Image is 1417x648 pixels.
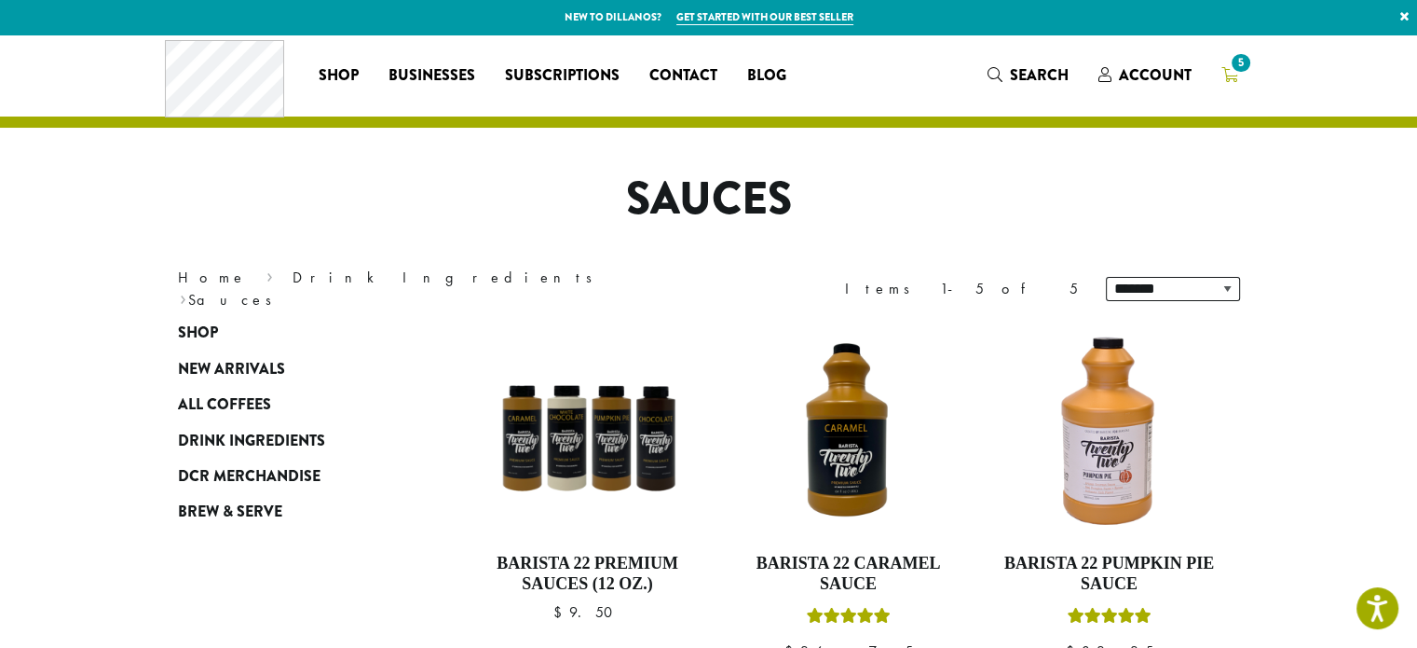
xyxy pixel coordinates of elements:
[1010,64,1069,86] span: Search
[676,9,853,25] a: Get started with our best seller
[178,322,218,345] span: Shop
[1067,605,1151,633] div: Rated 5.00 out of 5
[1119,64,1192,86] span: Account
[741,554,955,594] h4: Barista 22 Caramel Sauce
[178,268,247,287] a: Home
[178,501,282,524] span: Brew & Serve
[266,260,273,289] span: ›
[178,267,681,311] nav: Breadcrumb
[178,393,271,417] span: All Coffees
[164,172,1254,227] h1: Sauces
[180,283,186,311] span: ›
[845,278,1078,300] div: Items 1-5 of 5
[553,602,569,622] span: $
[178,430,325,453] span: Drink Ingredients
[505,64,620,88] span: Subscriptions
[649,64,717,88] span: Contact
[293,268,605,287] a: Drink Ingredients
[178,422,402,458] a: Drink Ingredients
[304,61,374,90] a: Shop
[178,358,285,381] span: New Arrivals
[1228,50,1253,76] span: 5
[178,459,402,494] a: DCR Merchandise
[973,60,1083,90] a: Search
[747,64,786,88] span: Blog
[388,64,475,88] span: Businesses
[1001,554,1216,594] h4: Barista 22 Pumpkin Pie Sauce
[178,315,402,351] a: Shop
[178,494,402,530] a: Brew & Serve
[178,352,402,387] a: New Arrivals
[178,387,402,422] a: All Coffees
[1001,324,1216,539] img: DP3239.64-oz.01.default.png
[481,554,695,594] h4: Barista 22 Premium Sauces (12 oz.)
[806,605,890,633] div: Rated 5.00 out of 5
[480,324,694,539] img: B22SauceSqueeze_All-300x300.png
[553,602,621,622] bdi: 9.50
[319,64,359,88] span: Shop
[741,324,955,539] img: B22-Caramel-Sauce_Stock-e1709240861679.png
[178,465,320,489] span: DCR Merchandise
